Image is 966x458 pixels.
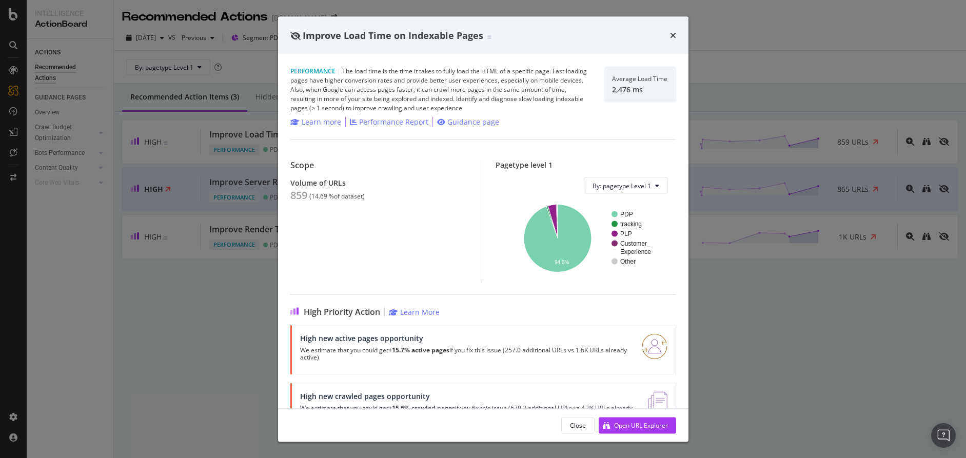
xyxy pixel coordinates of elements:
[300,392,636,401] div: High new crawled pages opportunity
[388,346,449,354] strong: +15.7% active pages
[290,67,336,75] span: Performance
[620,248,651,255] text: Experience
[300,405,636,419] p: We estimate that you could get if you fix this issue (679.2 additional URLs vs 4.3K URLs already ...
[290,117,341,127] a: Learn more
[337,67,341,75] span: |
[304,307,380,317] span: High Priority Action
[309,193,365,200] div: ( 14.69 % of dataset )
[504,202,668,274] svg: A chart.
[614,421,668,429] div: Open URL Explorer
[620,221,642,228] text: tracking
[300,334,629,343] div: High new active pages opportunity
[642,334,667,360] img: RO06QsNG.png
[931,423,956,448] div: Open Intercom Messenger
[620,230,632,237] text: PLP
[290,189,307,202] div: 859
[561,417,595,433] button: Close
[278,16,688,442] div: modal
[570,421,586,429] div: Close
[303,29,483,41] span: Improve Load Time on Indexable Pages
[290,67,592,113] div: The load time is the time it takes to fully load the HTML of a specific page. Fast loading pages ...
[290,161,470,170] div: Scope
[389,307,440,317] a: Learn More
[593,181,651,190] span: By: pagetype Level 1
[554,260,568,265] text: 94.6%
[599,417,676,433] button: Open URL Explorer
[584,177,668,194] button: By: pagetype Level 1
[612,85,667,94] div: 2,476 ms
[290,178,470,187] div: Volume of URLs
[648,392,667,417] img: e5DMFwAAAABJRU5ErkJggg==
[620,258,636,265] text: Other
[300,347,629,361] p: We estimate that you could get if you fix this issue (257.0 additional URLs vs 1.6K URLs already ...
[620,240,650,247] text: Customer_
[487,35,491,38] img: Equal
[302,117,341,127] div: Learn more
[447,117,499,127] div: Guidance page
[400,307,440,317] div: Learn More
[620,211,633,218] text: PDP
[437,117,499,127] a: Guidance page
[496,161,676,169] div: Pagetype level 1
[612,75,667,83] div: Average Load Time
[388,404,455,412] strong: +15.6% crawled pages
[290,31,301,39] div: eye-slash
[670,29,676,42] div: times
[350,117,428,127] a: Performance Report
[359,117,428,127] div: Performance Report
